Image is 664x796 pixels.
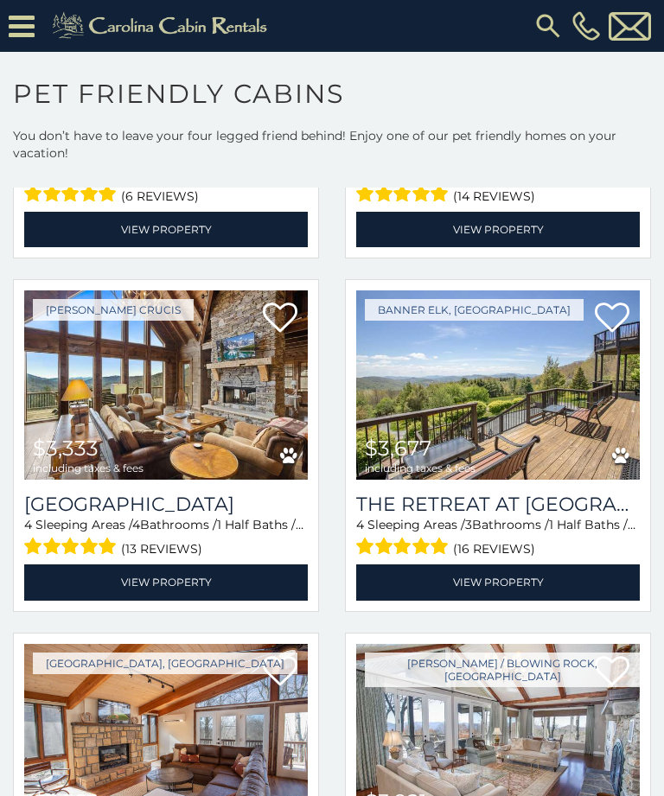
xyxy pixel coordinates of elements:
span: $3,333 [33,436,99,461]
span: (13 reviews) [121,538,202,560]
span: 1 Half Baths / [549,517,635,532]
img: The Retreat at Mountain Meadows [356,290,640,481]
a: The Retreat at Mountain Meadows $3,677 including taxes & fees [356,290,640,481]
div: Sleeping Areas / Bathrooms / Sleeps: [24,516,308,560]
h3: Cucumber Tree Lodge [24,493,308,516]
a: [GEOGRAPHIC_DATA] [24,493,308,516]
a: [PERSON_NAME] Crucis [33,299,194,321]
a: View Property [24,564,308,600]
img: Cucumber Tree Lodge [24,290,308,481]
a: Add to favorites [263,301,297,337]
a: View Property [356,564,640,600]
div: Sleeping Areas / Bathrooms / Sleeps: [356,516,640,560]
span: (6 reviews) [121,185,199,207]
a: Banner Elk, [GEOGRAPHIC_DATA] [365,299,584,321]
span: including taxes & fees [33,462,144,474]
span: 4 [132,517,140,532]
a: [PERSON_NAME] / Blowing Rock, [GEOGRAPHIC_DATA] [365,653,640,687]
span: 4 [24,517,32,532]
a: [PHONE_NUMBER] [568,11,604,41]
a: [GEOGRAPHIC_DATA], [GEOGRAPHIC_DATA] [33,653,297,674]
a: View Property [356,212,640,247]
h3: The Retreat at Mountain Meadows [356,493,640,516]
a: The Retreat at [GEOGRAPHIC_DATA][PERSON_NAME] [356,493,640,516]
a: Add to favorites [595,301,629,337]
a: Cucumber Tree Lodge $3,333 including taxes & fees [24,290,308,481]
span: (14 reviews) [453,185,535,207]
a: View Property [24,212,308,247]
span: $3,677 [365,436,431,461]
span: 3 [465,517,472,532]
span: 4 [356,517,364,532]
span: (16 reviews) [453,538,535,560]
span: including taxes & fees [365,462,476,474]
img: Khaki-logo.png [43,9,282,43]
span: 1 Half Baths / [217,517,303,532]
img: search-regular.svg [533,10,564,41]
